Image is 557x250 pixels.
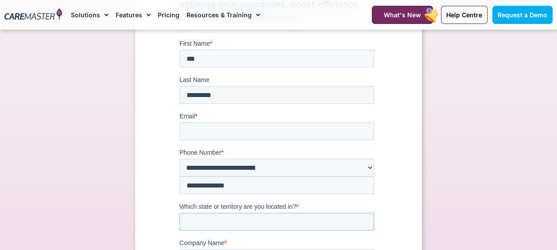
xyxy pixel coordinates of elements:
[498,11,547,19] span: Request a Demo
[446,11,482,19] span: Help Centre
[441,6,487,24] a: Help Centre
[4,8,62,21] img: CareMaster Logo
[372,6,433,24] a: What's New
[492,6,553,24] a: Request a Demo
[384,11,421,19] span: What's New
